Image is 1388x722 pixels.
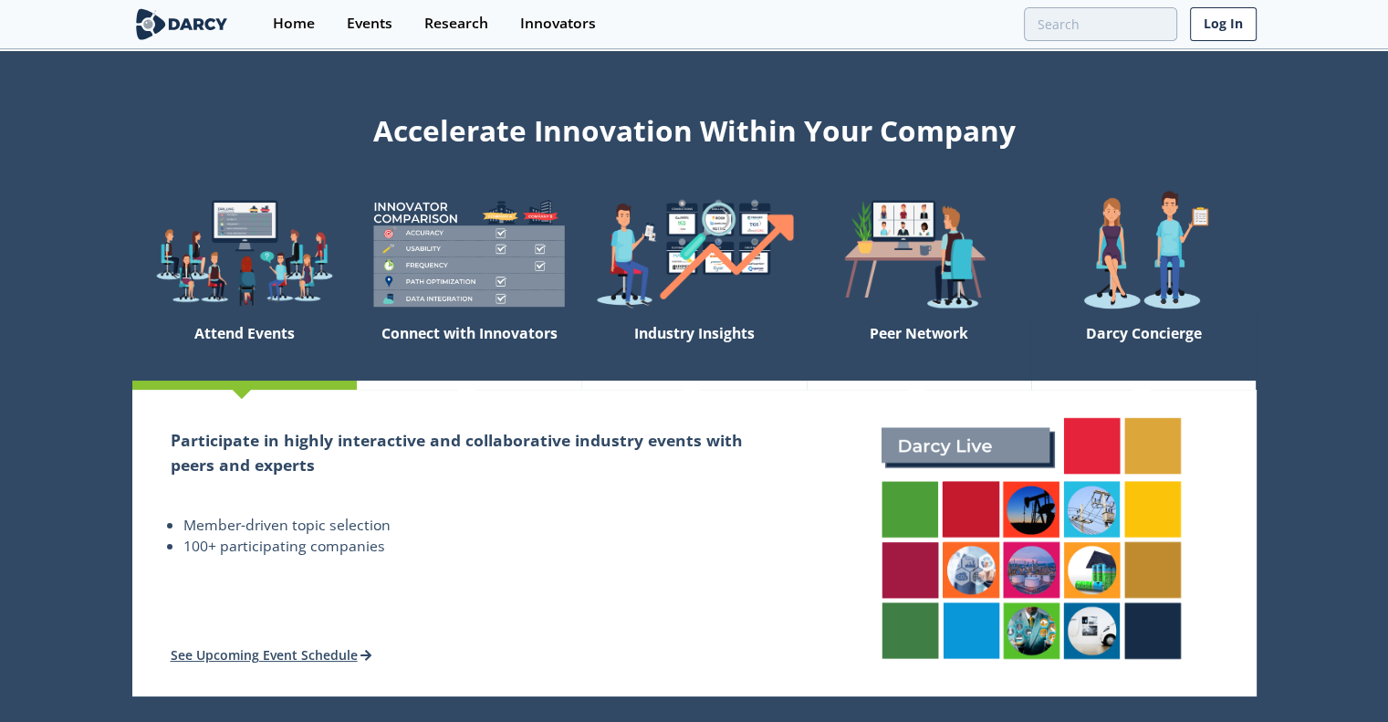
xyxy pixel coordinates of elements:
div: Industry Insights [581,317,806,381]
a: Log In [1190,7,1257,41]
div: Accelerate Innovation Within Your Company [132,102,1257,152]
img: welcome-compare-1b687586299da8f117b7ac84fd957760.png [357,190,581,317]
li: Member-driven topic selection [183,515,768,537]
div: Innovators [520,16,596,31]
img: attend-events-831e21027d8dfeae142a4bc70e306247.png [862,399,1200,679]
div: Connect with Innovators [357,317,581,381]
li: 100+ participating companies [183,536,768,558]
img: logo-wide.svg [132,8,232,40]
img: welcome-attend-b816887fc24c32c29d1763c6e0ddb6e6.png [807,190,1031,317]
img: welcome-find-a12191a34a96034fcac36f4ff4d37733.png [581,190,806,317]
img: welcome-concierge-wide-20dccca83e9cbdbb601deee24fb8df72.png [1031,190,1256,317]
div: Events [347,16,392,31]
div: Attend Events [132,317,357,381]
input: Advanced Search [1024,7,1177,41]
h2: Participate in highly interactive and collaborative industry events with peers and experts [171,428,768,476]
a: See Upcoming Event Schedule [171,646,372,664]
div: Darcy Concierge [1031,317,1256,381]
div: Research [424,16,488,31]
div: Home [273,16,315,31]
img: welcome-explore-560578ff38cea7c86bcfe544b5e45342.png [132,190,357,317]
div: Peer Network [807,317,1031,381]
